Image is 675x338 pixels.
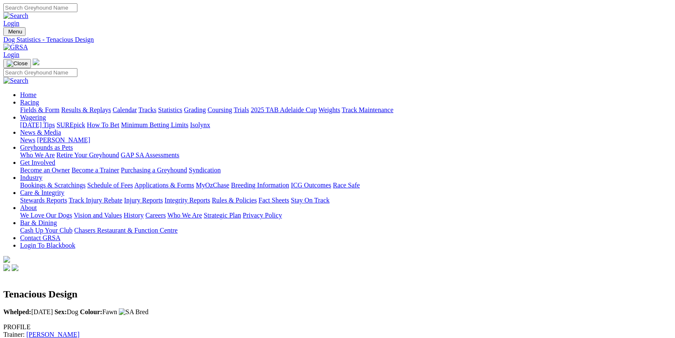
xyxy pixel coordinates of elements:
a: Login [3,20,19,27]
a: Dog Statistics - Tenacious Design [3,36,672,44]
a: [PERSON_NAME] [37,136,90,143]
a: Coursing [208,106,232,113]
a: Contact GRSA [20,234,60,241]
img: logo-grsa-white.png [33,59,39,65]
h2: Tenacious Design [3,289,672,300]
div: Get Involved [20,166,672,174]
a: Home [20,91,36,98]
a: Get Involved [20,159,55,166]
a: SUREpick [56,121,85,128]
a: Industry [20,174,42,181]
a: Tracks [139,106,157,113]
img: Search [3,12,28,20]
div: Wagering [20,121,672,129]
a: Applications & Forms [134,182,194,189]
div: News & Media [20,136,672,144]
span: [DATE] [3,308,53,315]
a: Privacy Policy [243,212,282,219]
a: Purchasing a Greyhound [121,166,187,174]
a: Fact Sheets [259,197,289,204]
a: Race Safe [333,182,359,189]
a: Login [3,51,19,58]
img: Close [7,60,28,67]
div: Racing [20,106,672,114]
input: Search [3,68,77,77]
img: SA Bred [119,308,149,316]
b: Sex: [54,308,67,315]
img: Search [3,77,28,84]
a: Track Injury Rebate [69,197,122,204]
a: News & Media [20,129,61,136]
a: Stewards Reports [20,197,67,204]
img: GRSA [3,44,28,51]
a: Integrity Reports [164,197,210,204]
a: Strategic Plan [204,212,241,219]
button: Toggle navigation [3,59,31,68]
a: Grading [184,106,206,113]
a: Vision and Values [74,212,122,219]
a: Become an Owner [20,166,70,174]
div: Bar & Dining [20,227,672,234]
a: Bookings & Scratchings [20,182,85,189]
a: Results & Replays [61,106,111,113]
a: Retire Your Greyhound [56,151,119,159]
a: Statistics [158,106,182,113]
a: [DATE] Tips [20,121,55,128]
a: Stay On Track [291,197,329,204]
a: Breeding Information [231,182,289,189]
div: Care & Integrity [20,197,672,204]
span: Menu [8,28,22,35]
a: Rules & Policies [212,197,257,204]
input: Search [3,3,77,12]
a: Cash Up Your Club [20,227,72,234]
span: Fawn [80,308,117,315]
div: PROFILE [3,323,672,331]
a: News [20,136,35,143]
a: MyOzChase [196,182,229,189]
a: 2025 TAB Adelaide Cup [251,106,317,113]
img: facebook.svg [3,264,10,271]
a: Who We Are [20,151,55,159]
a: Racing [20,99,39,106]
a: Chasers Restaurant & Function Centre [74,227,177,234]
a: Minimum Betting Limits [121,121,188,128]
img: logo-grsa-white.png [3,256,10,263]
b: Colour: [80,308,102,315]
a: ICG Outcomes [291,182,331,189]
a: Care & Integrity [20,189,64,196]
b: Whelped: [3,308,31,315]
span: Trainer: [3,331,25,338]
a: Greyhounds as Pets [20,144,73,151]
span: Dog [54,308,78,315]
a: Trials [234,106,249,113]
a: Who We Are [167,212,202,219]
div: About [20,212,672,219]
img: twitter.svg [12,264,18,271]
a: Injury Reports [124,197,163,204]
a: Fields & Form [20,106,59,113]
a: GAP SA Assessments [121,151,180,159]
a: We Love Our Dogs [20,212,72,219]
a: Weights [318,106,340,113]
a: Track Maintenance [342,106,393,113]
a: Isolynx [190,121,210,128]
a: [PERSON_NAME] [26,331,80,338]
a: Bar & Dining [20,219,57,226]
a: Become a Trainer [72,166,119,174]
a: History [123,212,144,219]
a: Calendar [113,106,137,113]
div: Industry [20,182,672,189]
div: Greyhounds as Pets [20,151,672,159]
a: Careers [145,212,166,219]
a: Schedule of Fees [87,182,133,189]
a: Syndication [189,166,221,174]
a: Login To Blackbook [20,242,75,249]
button: Toggle navigation [3,27,26,36]
a: Wagering [20,114,46,121]
a: About [20,204,37,211]
a: How To Bet [87,121,120,128]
